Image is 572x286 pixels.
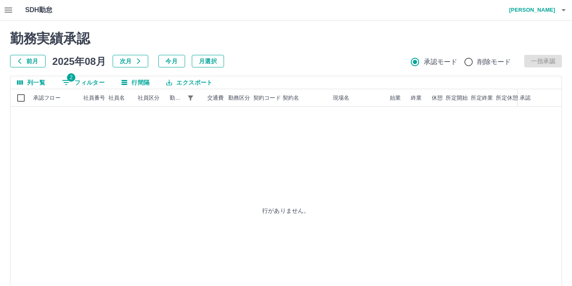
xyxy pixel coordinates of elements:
div: 契約名 [281,89,331,107]
div: 始業 [381,89,402,107]
div: 始業 [390,89,401,107]
div: 承認 [520,89,531,107]
h2: 勤務実績承認 [10,31,562,46]
div: 社員区分 [138,89,160,107]
div: 現場名 [333,89,349,107]
div: 所定休憩 [495,89,520,107]
button: エクスポート [160,76,219,89]
span: 承認モード [424,57,458,67]
div: 勤務日 [168,89,206,107]
div: 社員区分 [136,89,168,107]
div: 社員名 [108,89,125,107]
div: 交通費 [206,89,227,107]
div: 1件のフィルターを適用中 [185,92,196,104]
div: 所定開始 [444,89,469,107]
div: 所定終業 [469,89,495,107]
button: 今月 [158,55,185,67]
div: 終業 [402,89,423,107]
div: 社員番号 [83,89,106,107]
div: 所定休憩 [496,89,518,107]
div: 契約名 [283,89,299,107]
button: 次月 [113,55,148,67]
div: 社員番号 [82,89,107,107]
button: フィルター表示 [55,76,111,89]
button: ソート [196,92,208,104]
span: 削除モード [477,57,511,67]
div: 勤務日 [170,89,185,107]
div: 終業 [411,89,422,107]
div: 承認フロー [31,89,82,107]
h5: 2025年08月 [52,55,106,67]
button: 月選択 [192,55,224,67]
div: 社員名 [107,89,136,107]
div: 現場名 [331,89,381,107]
div: 契約コード [252,89,281,107]
div: 承認フロー [33,89,61,107]
div: 契約コード [253,89,281,107]
span: 2 [67,73,75,82]
button: フィルター表示 [185,92,196,104]
button: 行間隔 [115,76,156,89]
div: 休憩 [432,89,443,107]
button: 列選択 [10,76,52,89]
div: 休憩 [423,89,444,107]
div: 勤務区分 [227,89,252,107]
div: 勤務区分 [228,89,250,107]
div: 所定終業 [471,89,493,107]
div: 所定開始 [446,89,468,107]
button: 前月 [10,55,46,67]
div: 承認 [518,89,562,107]
div: 交通費 [207,89,224,107]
